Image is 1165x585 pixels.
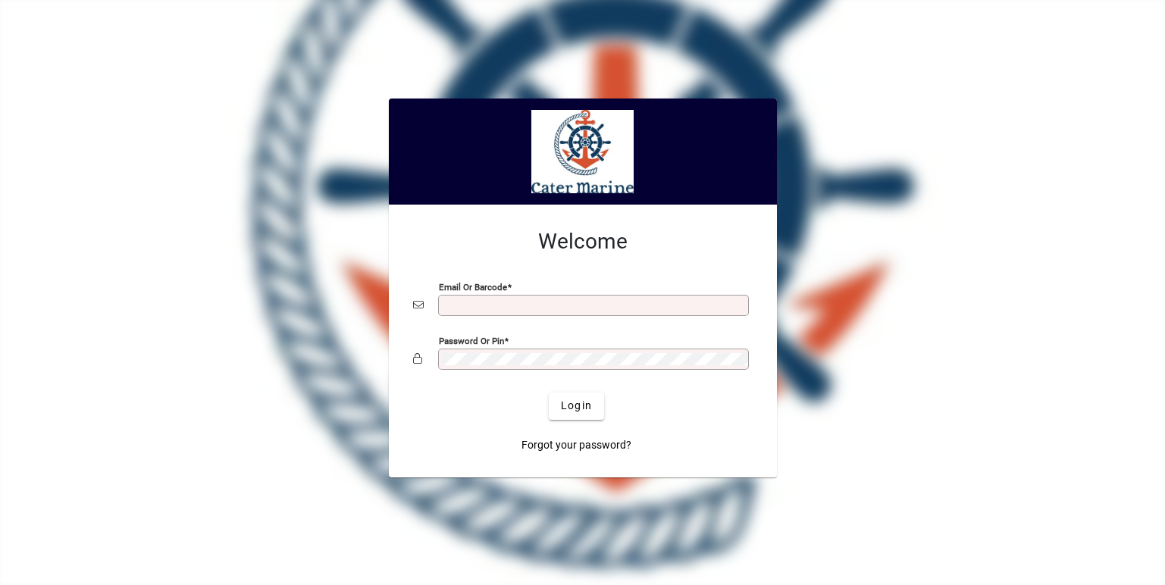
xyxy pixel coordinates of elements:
span: Forgot your password? [521,437,631,453]
a: Forgot your password? [515,432,637,459]
span: Login [561,398,592,414]
h2: Welcome [413,229,753,255]
mat-label: Password or Pin [439,335,504,346]
button: Login [549,393,604,420]
mat-label: Email or Barcode [439,281,507,292]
